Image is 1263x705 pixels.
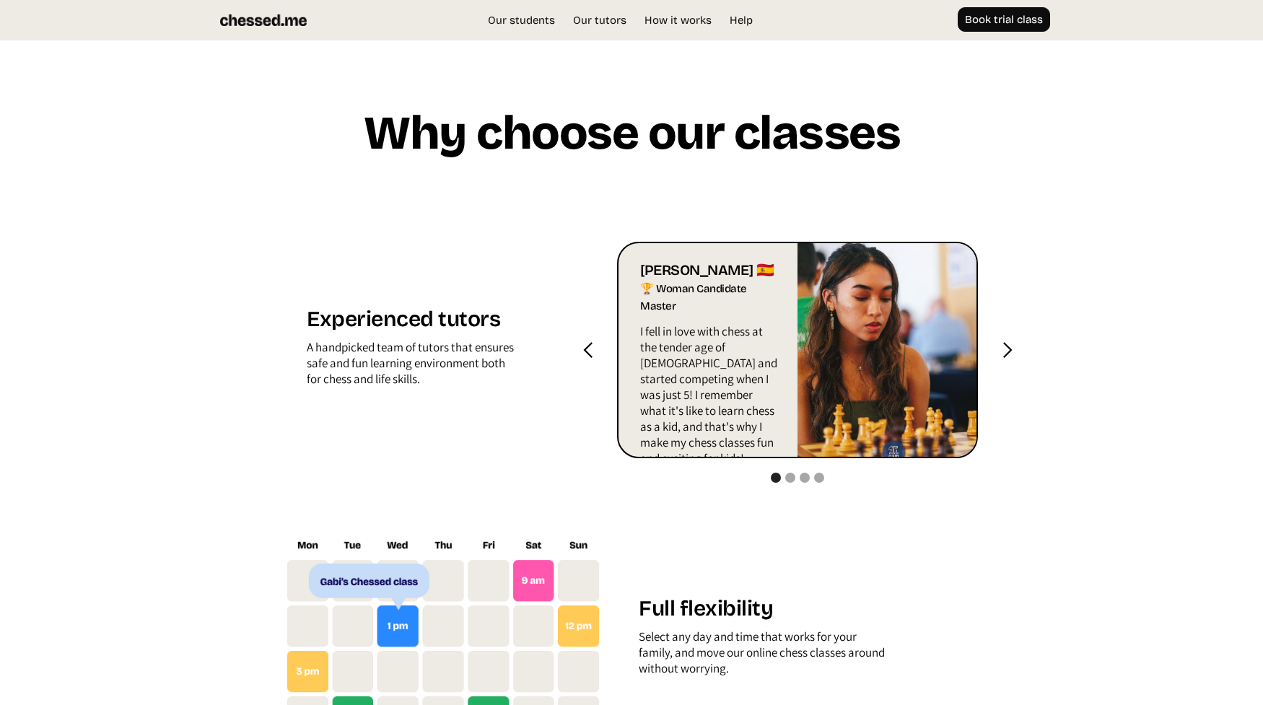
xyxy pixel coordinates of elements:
div: next slide [978,242,1036,458]
h1: Full flexibility [639,595,891,629]
div: Show slide 1 of 4 [771,473,781,483]
div: Show slide 3 of 4 [800,473,810,483]
div: 🏆 Woman Candidate Master [640,280,779,316]
p: I fell in love with chess at the tender age of [DEMOGRAPHIC_DATA] and started competing when I wa... [640,323,779,473]
a: Help [722,13,760,27]
div: carousel [617,242,978,458]
a: Our tutors [566,13,634,27]
div: Select any day and time that works for your family, and move our online chess classes around with... [639,629,891,683]
div: [PERSON_NAME] 🇪🇸 [640,261,779,280]
h1: Why choose our classes [363,108,900,170]
div: previous slide [559,242,617,458]
a: Our students [481,13,562,27]
div: A handpicked team of tutors that ensures safe and fun learning environment both for chess and lif... [307,339,515,394]
div: Show slide 4 of 4 [814,473,824,483]
div: Show slide 2 of 4 [785,473,795,483]
a: Book trial class [958,7,1050,32]
a: How it works [637,13,719,27]
h1: Experienced tutors [307,306,515,339]
div: 1 of 4 [617,242,978,458]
